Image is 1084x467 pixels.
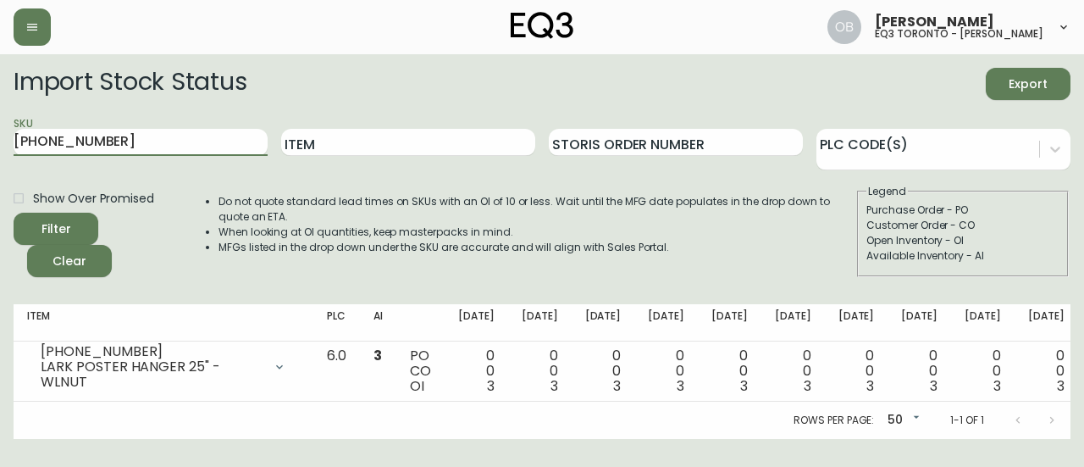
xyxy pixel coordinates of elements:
[373,346,382,365] span: 3
[585,348,622,394] div: 0 0
[14,213,98,245] button: Filter
[881,407,923,435] div: 50
[14,304,313,342] th: Item
[875,29,1043,39] h5: eq3 toronto - [PERSON_NAME]
[572,304,635,342] th: [DATE]
[825,304,888,342] th: [DATE]
[522,348,558,394] div: 0 0
[360,304,396,342] th: AI
[487,376,495,396] span: 3
[410,376,424,396] span: OI
[950,413,984,428] p: 1-1 of 1
[445,304,508,342] th: [DATE]
[993,376,1001,396] span: 3
[458,348,495,394] div: 0 0
[740,376,748,396] span: 3
[775,348,811,394] div: 0 0
[875,15,994,29] span: [PERSON_NAME]
[838,348,875,394] div: 0 0
[27,245,112,277] button: Clear
[41,359,263,390] div: LARK POSTER HANGER 25" - WLNUT
[313,342,360,402] td: 6.0
[677,376,684,396] span: 3
[866,218,1059,233] div: Customer Order - CO
[866,233,1059,248] div: Open Inventory - OI
[648,348,684,394] div: 0 0
[634,304,698,342] th: [DATE]
[550,376,558,396] span: 3
[41,251,98,272] span: Clear
[888,304,951,342] th: [DATE]
[1028,348,1065,394] div: 0 0
[804,376,811,396] span: 3
[901,348,937,394] div: 0 0
[999,74,1057,95] span: Export
[965,348,1001,394] div: 0 0
[33,190,154,208] span: Show Over Promised
[711,348,748,394] div: 0 0
[511,12,573,39] img: logo
[313,304,360,342] th: PLC
[218,225,855,240] li: When looking at OI quantities, keep masterpacks in mind.
[866,184,908,199] legend: Legend
[218,194,855,225] li: Do not quote standard lead times on SKUs with an OI of 10 or less. Wait until the MFG date popula...
[41,344,263,359] div: [PHONE_NUMBER]
[410,348,431,394] div: PO CO
[14,68,246,100] h2: Import Stock Status
[698,304,761,342] th: [DATE]
[27,348,300,386] div: [PHONE_NUMBER]LARK POSTER HANGER 25" - WLNUT
[794,413,874,428] p: Rows per page:
[1057,376,1065,396] span: 3
[951,304,1015,342] th: [DATE]
[1015,304,1078,342] th: [DATE]
[866,248,1059,264] div: Available Inventory - AI
[930,376,937,396] span: 3
[508,304,572,342] th: [DATE]
[866,376,874,396] span: 3
[986,68,1070,100] button: Export
[827,10,861,44] img: 8e0065c524da89c5c924d5ed86cfe468
[613,376,621,396] span: 3
[761,304,825,342] th: [DATE]
[866,203,1059,218] div: Purchase Order - PO
[218,240,855,255] li: MFGs listed in the drop down under the SKU are accurate and will align with Sales Portal.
